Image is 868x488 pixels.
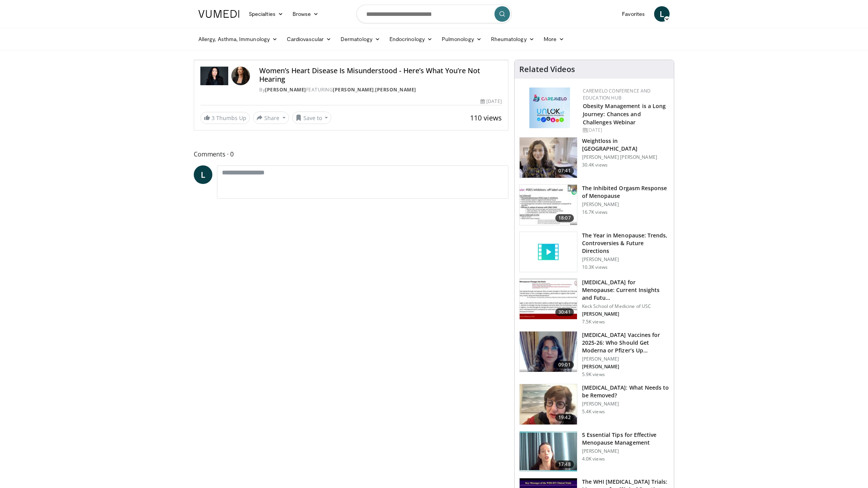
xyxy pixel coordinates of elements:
[555,167,574,175] span: 07:41
[583,88,651,101] a: CaReMeLO Conference and Education Hub
[519,331,669,378] a: 09:01 [MEDICAL_DATA] Vaccines for 2025-26: Who Should Get Moderna or Pfizer’s Up… [PERSON_NAME] [...
[194,149,508,159] span: Comments 0
[582,431,669,447] h3: 5 Essential Tips for Effective Menopause Management
[385,31,437,47] a: Endocrinology
[212,114,215,122] span: 3
[519,137,669,178] a: 07:41 Weightloss in [GEOGRAPHIC_DATA] [PERSON_NAME] [PERSON_NAME] 30.4K views
[582,137,669,153] h3: Weightloss in [GEOGRAPHIC_DATA]
[336,31,385,47] a: Dermatology
[282,31,336,47] a: Cardiovascular
[520,137,577,178] img: 9983fed1-7565-45be-8934-aef1103ce6e2.150x105_q85_crop-smart_upscale.jpg
[582,232,669,255] h3: The Year in Menopause: Trends, Controversies & Future Directions
[582,209,608,215] p: 16.7K views
[582,303,669,309] p: Keck School of Medicine of USC
[520,332,577,372] img: 4e370bb1-17f0-4657-a42f-9b995da70d2f.png.150x105_q85_crop-smart_upscale.png
[582,162,608,168] p: 30.4K views
[555,461,574,468] span: 17:48
[288,6,324,22] a: Browse
[582,364,669,370] p: [PERSON_NAME]
[555,361,574,369] span: 09:01
[200,112,250,124] a: 3 Thumbs Up
[520,279,577,319] img: 47271b8a-94f4-49c8-b914-2a3d3af03a9e.150x105_q85_crop-smart_upscale.jpg
[582,401,669,407] p: [PERSON_NAME]
[519,65,575,74] h4: Related Videos
[244,6,288,22] a: Specialties
[520,384,577,424] img: 4d0a4bbe-a17a-46ab-a4ad-f5554927e0d3.150x105_q85_crop-smart_upscale.jpg
[519,431,669,472] a: 17:48 5 Essential Tips for Effective Menopause Management [PERSON_NAME] 4.0K views
[520,431,577,472] img: 6839e091-2cdb-4894-b49b-01b874b873c4.150x105_q85_crop-smart_upscale.jpg
[582,184,669,200] h3: The Inhibited Orgasm Response of Menopause
[539,31,569,47] a: More
[194,31,282,47] a: Allergy, Asthma, Immunology
[437,31,486,47] a: Pulmonology
[582,448,669,454] p: [PERSON_NAME]
[200,67,228,85] img: Dr. Gabrielle Lyon
[582,384,669,399] h3: [MEDICAL_DATA]: What Needs to be Removed?
[582,356,669,362] p: [PERSON_NAME]
[333,86,374,93] a: [PERSON_NAME]
[194,165,212,184] a: L
[555,308,574,316] span: 30:41
[555,214,574,222] span: 18:07
[583,127,668,134] div: [DATE]
[582,311,669,317] p: [PERSON_NAME]
[654,6,670,22] a: L
[470,113,502,122] span: 110 views
[375,86,416,93] a: [PERSON_NAME]
[356,5,511,23] input: Search topics, interventions
[582,409,605,415] p: 5.4K views
[265,86,306,93] a: [PERSON_NAME]
[519,184,669,225] a: 18:07 The Inhibited Orgasm Response of Menopause [PERSON_NAME] 16.7K views
[582,264,608,270] p: 10.3K views
[617,6,649,22] a: Favorites
[480,98,501,105] div: [DATE]
[253,112,289,124] button: Share
[486,31,539,47] a: Rheumatology
[259,86,501,93] div: By FEATURING ,
[582,456,605,462] p: 4.0K views
[519,232,669,273] a: The Year in Menopause: Trends, Controversies & Future Directions [PERSON_NAME] 10.3K views
[519,278,669,325] a: 30:41 [MEDICAL_DATA] for Menopause: Current Insights and Futu… Keck School of Medicine of USC [PE...
[231,67,250,85] img: Avatar
[582,154,669,160] p: [PERSON_NAME] [PERSON_NAME]
[582,319,605,325] p: 7.5K views
[582,256,669,263] p: [PERSON_NAME]
[582,278,669,302] h3: [MEDICAL_DATA] for Menopause: Current Insights and Futu…
[555,414,574,421] span: 19:42
[529,88,570,128] img: 45df64a9-a6de-482c-8a90-ada250f7980c.png.150x105_q85_autocrop_double_scale_upscale_version-0.2.jpg
[582,331,669,354] h3: [MEDICAL_DATA] Vaccines for 2025-26: Who Should Get Moderna or Pfizer’s Up…
[583,102,666,126] a: Obesity Management is a Long Journey: Chances and Challenges Webinar
[582,371,605,378] p: 5.9K views
[198,10,239,18] img: VuMedi Logo
[519,384,669,425] a: 19:42 [MEDICAL_DATA]: What Needs to be Removed? [PERSON_NAME] 5.4K views
[520,232,577,272] img: video_placeholder_short.svg
[582,201,669,208] p: [PERSON_NAME]
[520,185,577,225] img: 283c0f17-5e2d-42ba-a87c-168d447cdba4.150x105_q85_crop-smart_upscale.jpg
[259,67,501,83] h4: Women’s Heart Disease Is Misunderstood - Here’s What You’re Not Hearing
[292,112,332,124] button: Save to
